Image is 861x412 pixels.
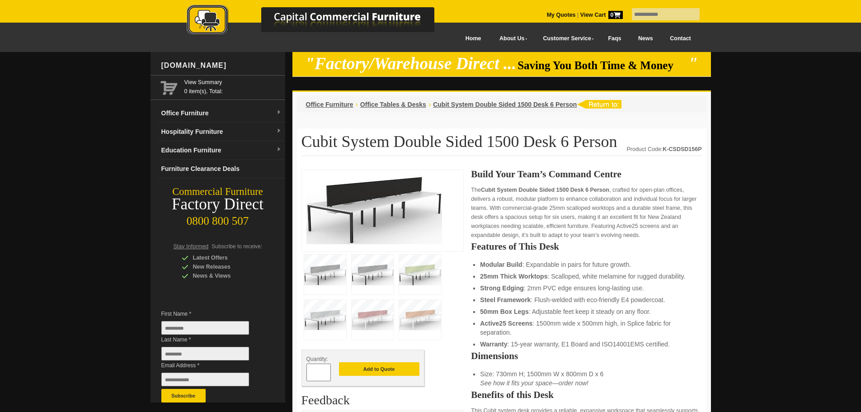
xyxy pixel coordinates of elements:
[305,54,516,73] em: "Factory/Warehouse Direct ...
[161,335,263,344] span: Last Name *
[161,389,206,403] button: Subscribe
[158,141,285,160] a: Education Furnituredropdown
[161,373,249,386] input: Email Address *
[480,284,523,292] strong: Strong Edging
[547,12,576,18] a: My Quotes
[661,28,699,49] a: Contact
[161,309,263,318] span: First Name *
[481,187,609,193] strong: Cubit System Double Sided 1500 Desk 6 Person
[471,390,701,399] h2: Benefits of this Desk
[428,100,431,109] li: ›
[356,100,358,109] li: ›
[301,393,464,411] h2: Feedback
[579,12,622,18] a: View Cart0
[489,28,533,49] a: About Us
[360,101,426,108] a: Office Tables & Desks
[162,5,478,40] a: Capital Commercial Furniture Logo
[480,295,692,304] li: : Flush-welded with eco-friendly E4 powdercoat.
[577,100,621,109] img: return to
[161,361,263,370] span: Email Address *
[276,128,282,134] img: dropdown
[480,369,692,388] li: Size: 730mm H; 1500mm W x 800mm D x 6
[480,320,532,327] strong: Active25 Screens
[306,101,353,108] a: Office Furniture
[630,28,661,49] a: News
[158,160,285,178] a: Furniture Clearance Deals
[480,341,507,348] strong: Warranty
[151,198,285,211] div: Factory Direct
[688,54,698,73] em: "
[608,11,623,19] span: 0
[480,260,692,269] li: : Expandable in pairs for future growth.
[306,175,442,244] img: Cubit System Double Sided 1500 Desk 6 Person
[480,340,692,349] li: : 15-year warranty, E1 Board and ISO14001EMS certified.
[151,185,285,198] div: Commercial Furniture
[480,319,692,337] li: : 1500mm wide x 500mm high, in Splice fabric for separation.
[600,28,630,49] a: Faqs
[518,59,687,71] span: Saving You Both Time & Money
[161,321,249,335] input: First Name *
[184,78,282,87] a: View Summary
[663,146,701,152] strong: K-CSDSD156P
[626,145,701,154] div: Product Code:
[480,284,692,293] li: : 2mm PVC edge ensures long-lasting use.
[471,242,701,251] h2: Features of This Desk
[480,308,528,315] strong: 50mm Box Legs
[162,5,478,38] img: Capital Commercial Furniture Logo
[471,185,701,240] p: The , crafted for open-plan offices, delivers a robust, modular platform to enhance collaboration...
[471,351,701,360] h2: Dimensions
[433,101,577,108] a: Cubit System Double Sided 1500 Desk 6 Person
[158,104,285,123] a: Office Furnituredropdown
[182,271,268,280] div: News & Views
[339,362,419,376] button: Add to Quote
[158,52,285,79] div: [DOMAIN_NAME]
[158,123,285,141] a: Hospitality Furnituredropdown
[182,253,268,262] div: Latest Offers
[480,272,692,281] li: : Scalloped, white melamine for rugged durability.
[151,210,285,227] div: 0800 800 507
[580,12,623,18] strong: View Cart
[480,379,588,387] em: See how it fits your space—order now!
[276,147,282,152] img: dropdown
[182,262,268,271] div: New Releases
[480,261,522,268] strong: Modular Build
[480,296,531,303] strong: Steel Framework
[480,273,547,280] strong: 25mm Thick Worktops
[276,110,282,115] img: dropdown
[212,243,262,250] span: Subscribe to receive:
[161,347,249,360] input: Last Name *
[184,78,282,95] span: 0 item(s), Total:
[306,356,328,362] span: Quantity:
[533,28,599,49] a: Customer Service
[471,170,701,179] h2: Build Your Team’s Command Centre
[301,133,702,156] h1: Cubit System Double Sided 1500 Desk 6 Person
[480,307,692,316] li: : Adjustable feet keep it steady on any floor.
[174,243,209,250] span: Stay Informed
